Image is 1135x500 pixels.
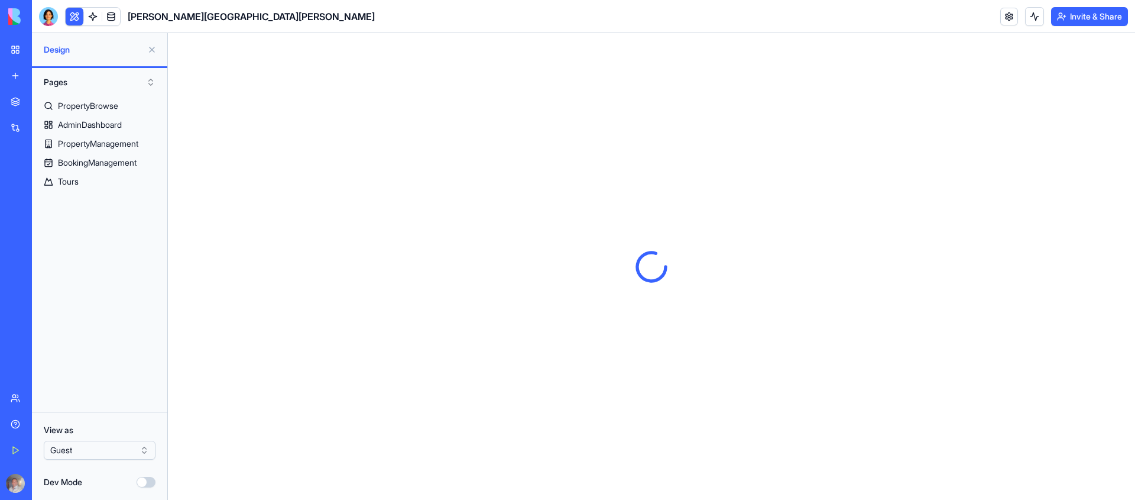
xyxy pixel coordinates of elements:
a: BookingManagement [32,153,167,172]
img: logo [8,8,82,25]
div: PropertyBrowse [58,100,118,112]
button: Pages [38,73,161,92]
a: AdminDashboard [32,115,167,134]
div: Tours [58,176,79,188]
button: Invite & Share [1051,7,1128,26]
a: PropertyBrowse [32,96,167,115]
a: Tours [32,172,167,191]
div: AdminDashboard [58,119,122,131]
span: Design [44,44,142,56]
label: Dev Mode [44,476,82,488]
span: [PERSON_NAME][GEOGRAPHIC_DATA][PERSON_NAME] [128,9,375,24]
img: ACg8ocIoKTluYVx1WVSvMTc6vEhh8zlEulljtIG1Q6EjfdS3E24EJStT=s96-c [6,474,25,493]
a: PropertyManagement [32,134,167,153]
label: View as [44,424,155,436]
div: PropertyManagement [58,138,138,150]
div: BookingManagement [58,157,137,169]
